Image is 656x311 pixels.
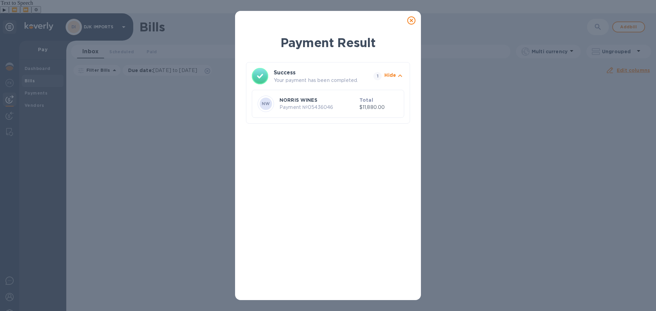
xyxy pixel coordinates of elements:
[384,72,404,81] button: Hide
[274,77,371,84] p: Your payment has been completed.
[279,97,357,103] p: NORRIS WINES
[384,72,396,79] p: Hide
[359,104,398,111] p: $11,880.00
[262,101,270,106] b: NW
[246,34,410,51] h1: Payment Result
[274,69,361,77] h3: Success
[359,97,373,103] b: Total
[373,72,382,80] span: 1
[279,104,357,111] p: Payment № 05436046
